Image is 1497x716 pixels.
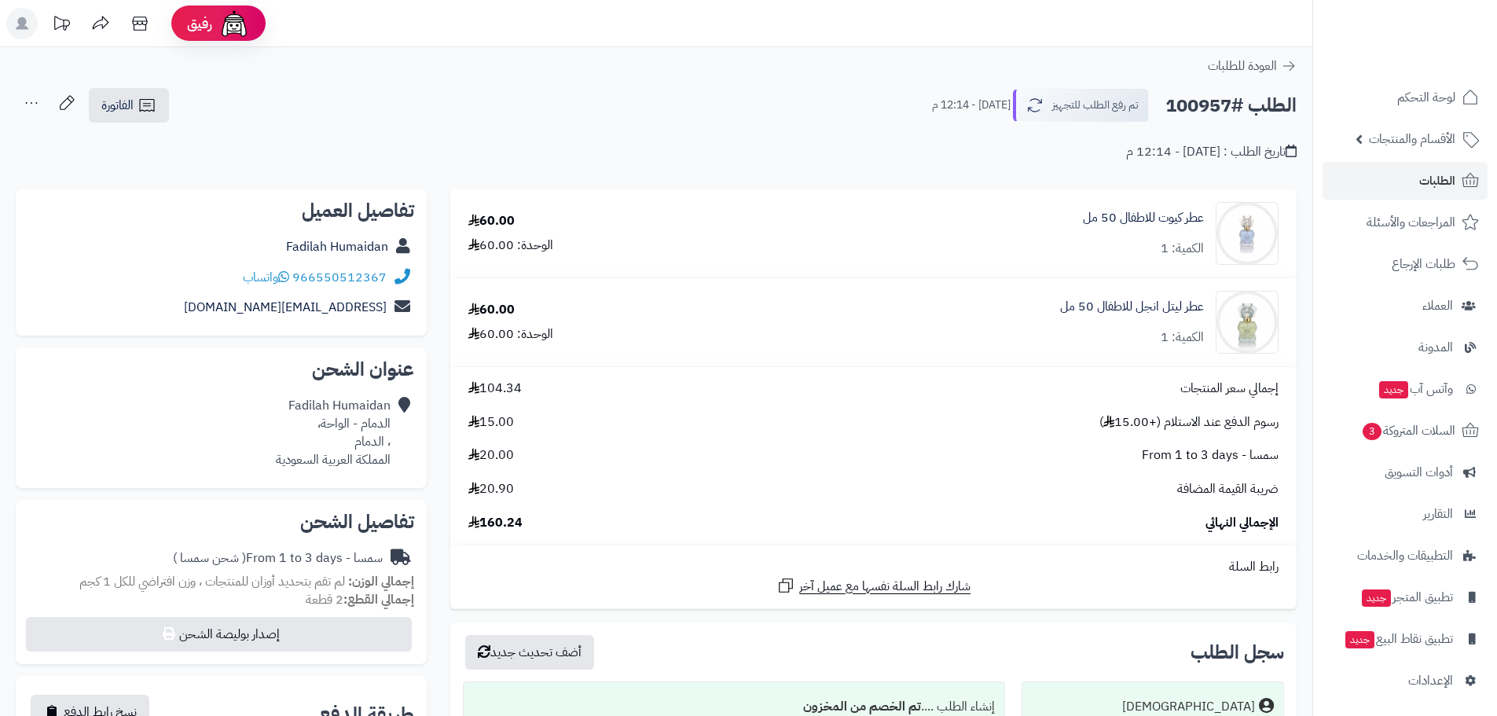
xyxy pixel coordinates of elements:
[348,572,414,591] strong: إجمالي الوزن:
[468,413,514,431] span: 15.00
[1161,329,1204,347] div: الكمية: 1
[1357,545,1453,567] span: التطبيقات والخدمات
[292,268,387,287] a: 966550512367
[1323,79,1488,116] a: لوحة التحكم
[26,617,412,652] button: إصدار بوليصة الشحن
[173,549,246,567] span: ( شحن سمسا )
[1323,578,1488,616] a: تطبيق المتجرجديد
[1323,412,1488,450] a: السلات المتروكة3
[1367,211,1455,233] span: المراجعات والأسئلة
[465,635,594,670] button: أضف تحديث جديد
[1083,209,1204,227] a: عطر كيوت للاطفال 50 مل
[1419,170,1455,192] span: الطلبات
[218,8,250,39] img: ai-face.png
[1216,291,1278,354] img: 1719849926-9-90x90.png
[468,380,522,398] span: 104.34
[1323,287,1488,325] a: العملاء
[1122,698,1255,716] div: [DEMOGRAPHIC_DATA]
[803,697,921,716] b: تم الخصم من المخزون
[1323,537,1488,575] a: التطبيقات والخدمات
[28,512,414,531] h2: تفاصيل الشحن
[184,298,387,317] a: [EMAIL_ADDRESS][DOMAIN_NAME]
[1013,89,1149,122] button: تم رفع الطلب للتجهيز
[1142,446,1279,464] span: سمسا - From 1 to 3 days
[1323,245,1488,283] a: طلبات الإرجاع
[1418,336,1453,358] span: المدونة
[468,446,514,464] span: 20.00
[468,480,514,498] span: 20.90
[187,14,212,33] span: رفيق
[1323,204,1488,241] a: المراجعات والأسئلة
[1397,86,1455,108] span: لوحة التحكم
[468,237,553,255] div: الوحدة: 60.00
[1379,381,1408,398] span: جديد
[306,590,414,609] small: 2 قطعة
[1208,57,1297,75] a: العودة للطلبات
[101,96,134,115] span: الفاتورة
[457,558,1290,576] div: رابط السلة
[79,572,345,591] span: لم تقم بتحديد أوزان للمنتجات ، وزن افتراضي للكل 1 كجم
[1323,162,1488,200] a: الطلبات
[1323,329,1488,366] a: المدونة
[1126,143,1297,161] div: تاريخ الطلب : [DATE] - 12:14 م
[343,590,414,609] strong: إجمالي القطع:
[1362,423,1381,441] span: 3
[1216,202,1278,265] img: 1719850121-4-90x90.png
[1369,128,1455,150] span: الأقسام والمنتجات
[1180,380,1279,398] span: إجمالي سعر المنتجات
[1099,413,1279,431] span: رسوم الدفع عند الاستلام (+15.00 )
[42,8,81,43] a: تحديثات المنصة
[276,397,391,468] div: Fadilah Humaidan الدمام - الواحة، ، الدمام المملكة العربية السعودية
[468,325,553,343] div: الوحدة: 60.00
[243,268,289,287] a: واتساب
[1060,298,1204,316] a: عطر ليتل انجل للاطفال 50 مل
[286,237,388,256] a: Fadilah Humaidan
[468,212,515,230] div: 60.00
[799,578,970,596] span: شارك رابط السلة نفسها مع عميل آخر
[1422,295,1453,317] span: العملاء
[1323,370,1488,408] a: وآتس آبجديد
[1408,670,1453,692] span: الإعدادات
[468,514,523,532] span: 160.24
[89,88,169,123] a: الفاتورة
[1323,495,1488,533] a: التقارير
[1362,589,1391,607] span: جديد
[776,576,970,596] a: شارك رابط السلة نفسها مع عميل آخر
[1191,643,1284,662] h3: سجل الطلب
[1177,480,1279,498] span: ضريبة القيمة المضافة
[1323,620,1488,658] a: تطبيق نقاط البيعجديد
[1208,57,1277,75] span: العودة للطلبات
[468,301,515,319] div: 60.00
[1423,503,1453,525] span: التقارير
[1205,514,1279,532] span: الإجمالي النهائي
[1378,378,1453,400] span: وآتس آب
[1323,453,1488,491] a: أدوات التسويق
[1345,631,1374,648] span: جديد
[1344,628,1453,650] span: تطبيق نقاط البيع
[1323,662,1488,699] a: الإعدادات
[1161,240,1204,258] div: الكمية: 1
[28,360,414,379] h2: عنوان الشحن
[28,201,414,220] h2: تفاصيل العميل
[1385,461,1453,483] span: أدوات التسويق
[1392,253,1455,275] span: طلبات الإرجاع
[173,549,383,567] div: سمسا - From 1 to 3 days
[1361,420,1455,442] span: السلات المتروكة
[1360,586,1453,608] span: تطبيق المتجر
[932,97,1011,113] small: [DATE] - 12:14 م
[1390,12,1482,45] img: logo-2.png
[1165,90,1297,122] h2: الطلب #100957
